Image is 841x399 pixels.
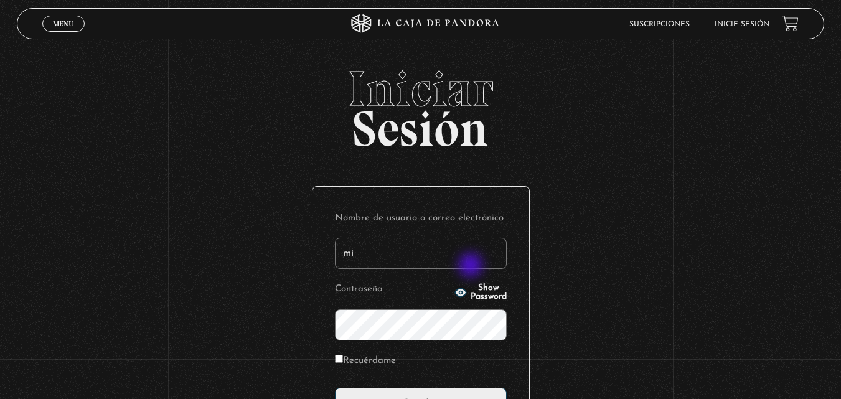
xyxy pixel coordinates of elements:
a: View your shopping cart [782,15,799,32]
span: Cerrar [49,31,78,39]
label: Nombre de usuario o correo electrónico [335,209,507,228]
span: Show Password [471,284,507,301]
button: Show Password [454,284,507,301]
a: Inicie sesión [715,21,769,28]
span: Iniciar [17,64,824,114]
label: Recuérdame [335,352,396,371]
span: Menu [53,20,73,27]
a: Suscripciones [629,21,690,28]
h2: Sesión [17,64,824,144]
input: Recuérdame [335,355,343,363]
label: Contraseña [335,280,451,299]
